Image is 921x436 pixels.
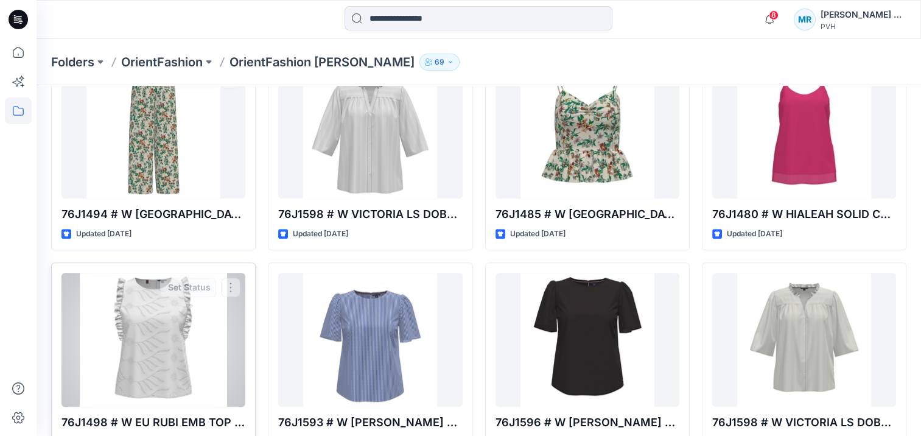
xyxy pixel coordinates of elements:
p: OrientFashion [PERSON_NAME] [229,54,415,71]
p: 76J1480 # W HIALEAH SOLID CAMI TOP [712,206,896,223]
p: Updated [DATE] [293,228,348,241]
div: MR [794,9,816,30]
p: 76J1598 # W VICTORIA LS DOBBY TOP [712,414,896,431]
p: 76J1596 # W [PERSON_NAME] SOLID SHORT SLEEVE POPOVER TOP [496,414,679,431]
a: 76J1598 # W VICTORIA LS DOBBY TOP [712,273,896,407]
p: 76J1598 # W VICTORIA LS DOBBY TOP [278,206,462,223]
p: Updated [DATE] [510,228,566,241]
button: 69 [419,54,460,71]
div: PVH [821,22,906,31]
a: Folders [51,54,94,71]
div: [PERSON_NAME] Theertha [821,7,906,22]
p: Updated [DATE] [76,228,131,241]
p: 76J1593 # W [PERSON_NAME] STRIPE SHORT SLEEVE POPOVER TOP [278,414,462,431]
a: 76J1494 # W EU TJW PRINTED FLUID PANT [61,65,245,199]
p: 76J1498 # W EU RUBI EMB TOP NS [61,414,245,431]
a: 76J1480 # W HIALEAH SOLID CAMI TOP [712,65,896,199]
p: 76J1485 # W [GEOGRAPHIC_DATA] TJW SUMMER PRINTED STRAP TOP [496,206,679,223]
p: 76J1494 # W [GEOGRAPHIC_DATA] TJW PRINTED FLUID PANT [61,206,245,223]
a: 76J1593 # W MACIE STRIPE SHORT SLEEVE POPOVER TOP [278,273,462,407]
a: 76J1485 # W EU TJW SUMMER PRINTED STRAP TOP [496,65,679,199]
p: 69 [435,55,444,69]
span: 8 [769,10,779,20]
a: OrientFashion [121,54,203,71]
a: 76J1596 # W MACIE SOLID SHORT SLEEVE POPOVER TOP [496,273,679,407]
p: Updated [DATE] [727,228,782,241]
a: 76J1598 # W VICTORIA LS DOBBY TOP [278,65,462,199]
a: 76J1498 # W EU RUBI EMB TOP NS [61,273,245,407]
